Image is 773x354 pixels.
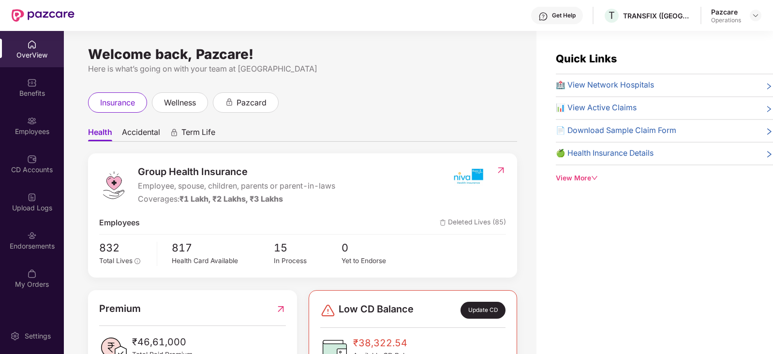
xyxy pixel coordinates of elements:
[100,97,135,109] span: insurance
[461,302,505,318] div: Update CD
[711,16,741,24] div: Operations
[179,194,283,204] span: ₹1 Lakh, ₹2 Lakhs, ₹3 Lakhs
[237,97,267,109] span: pazcard
[274,256,342,266] div: In Process
[170,128,178,137] div: animation
[752,12,759,19] img: svg+xml;base64,PHN2ZyBpZD0iRHJvcGRvd24tMzJ4MzIiIHhtbG5zPSJodHRwOi8vd3d3LnczLm9yZy8yMDAwL3N2ZyIgd2...
[88,50,517,58] div: Welcome back, Pazcare!
[274,239,342,256] span: 15
[225,98,234,106] div: animation
[353,336,420,351] span: ₹38,322.54
[556,173,773,184] div: View More
[134,258,140,264] span: info-circle
[88,63,517,75] div: Here is what’s going on with your team at [GEOGRAPHIC_DATA]
[12,9,74,22] img: New Pazcare Logo
[10,331,20,341] img: svg+xml;base64,PHN2ZyBpZD0iU2V0dGluZy0yMHgyMCIgeG1sbnM9Imh0dHA6Ly93d3cudzMub3JnLzIwMDAvc3ZnIiB3aW...
[450,164,486,189] img: insurerIcon
[27,78,37,88] img: svg+xml;base64,PHN2ZyBpZD0iQmVuZWZpdHMiIHhtbG5zPSJodHRwOi8vd3d3LnczLm9yZy8yMDAwL3N2ZyIgd2lkdGg9Ij...
[27,231,37,240] img: svg+xml;base64,PHN2ZyBpZD0iRW5kb3JzZW1lbnRzIiB4bWxucz0iaHR0cDovL3d3dy53My5vcmcvMjAwMC9zdmciIHdpZH...
[99,217,140,229] span: Employees
[27,154,37,164] img: svg+xml;base64,PHN2ZyBpZD0iQ0RfQWNjb3VudHMiIGRhdGEtbmFtZT0iQ0QgQWNjb3VudHMiIHhtbG5zPSJodHRwOi8vd3...
[88,127,112,141] span: Health
[122,127,160,141] span: Accidental
[609,10,615,21] span: T
[99,301,141,316] span: Premium
[342,239,409,256] span: 0
[556,125,676,137] span: 📄 Download Sample Claim Form
[132,335,193,350] span: ₹46,61,000
[138,193,335,206] div: Coverages:
[496,165,506,175] img: RedirectIcon
[164,97,196,109] span: wellness
[623,11,691,20] div: TRANSFIX ([GEOGRAPHIC_DATA]) PRIVATE LIMITED
[711,7,741,16] div: Pazcare
[138,164,335,179] span: Group Health Insurance
[440,217,506,229] span: Deleted Lives (85)
[339,302,414,318] span: Low CD Balance
[765,149,773,160] span: right
[276,301,286,316] img: RedirectIcon
[556,102,637,114] span: 📊 View Active Claims
[27,269,37,279] img: svg+xml;base64,PHN2ZyBpZD0iTXlfT3JkZXJzIiBkYXRhLW5hbWU9Ik15IE9yZGVycyIgeG1sbnM9Imh0dHA6Ly93d3cudz...
[556,147,654,160] span: 🍏 Health Insurance Details
[27,192,37,202] img: svg+xml;base64,PHN2ZyBpZD0iVXBsb2FkX0xvZ3MiIGRhdGEtbmFtZT0iVXBsb2FkIExvZ3MiIHhtbG5zPSJodHRwOi8vd3...
[27,116,37,126] img: svg+xml;base64,PHN2ZyBpZD0iRW1wbG95ZWVzIiB4bWxucz0iaHR0cDovL3d3dy53My5vcmcvMjAwMC9zdmciIHdpZHRoPS...
[138,180,335,192] span: Employee, spouse, children, parents or parent-in-laws
[99,171,128,200] img: logo
[172,239,273,256] span: 817
[765,104,773,114] span: right
[552,12,576,19] div: Get Help
[27,40,37,49] img: svg+xml;base64,PHN2ZyBpZD0iSG9tZSIgeG1sbnM9Imh0dHA6Ly93d3cudzMub3JnLzIwMDAvc3ZnIiB3aWR0aD0iMjAiIG...
[440,220,446,226] img: deleteIcon
[538,12,548,21] img: svg+xml;base64,PHN2ZyBpZD0iSGVscC0zMngzMiIgeG1sbnM9Imh0dHA6Ly93d3cudzMub3JnLzIwMDAvc3ZnIiB3aWR0aD...
[22,331,54,341] div: Settings
[556,79,654,91] span: 🏥 View Network Hospitals
[99,257,133,265] span: Total Lives
[181,127,215,141] span: Term Life
[172,256,273,266] div: Health Card Available
[765,127,773,137] span: right
[556,52,617,65] span: Quick Links
[320,303,336,318] img: svg+xml;base64,PHN2ZyBpZD0iRGFuZ2VyLTMyeDMyIiB4bWxucz0iaHR0cDovL3d3dy53My5vcmcvMjAwMC9zdmciIHdpZH...
[591,175,598,181] span: down
[765,81,773,91] span: right
[99,239,150,256] span: 832
[342,256,409,266] div: Yet to Endorse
